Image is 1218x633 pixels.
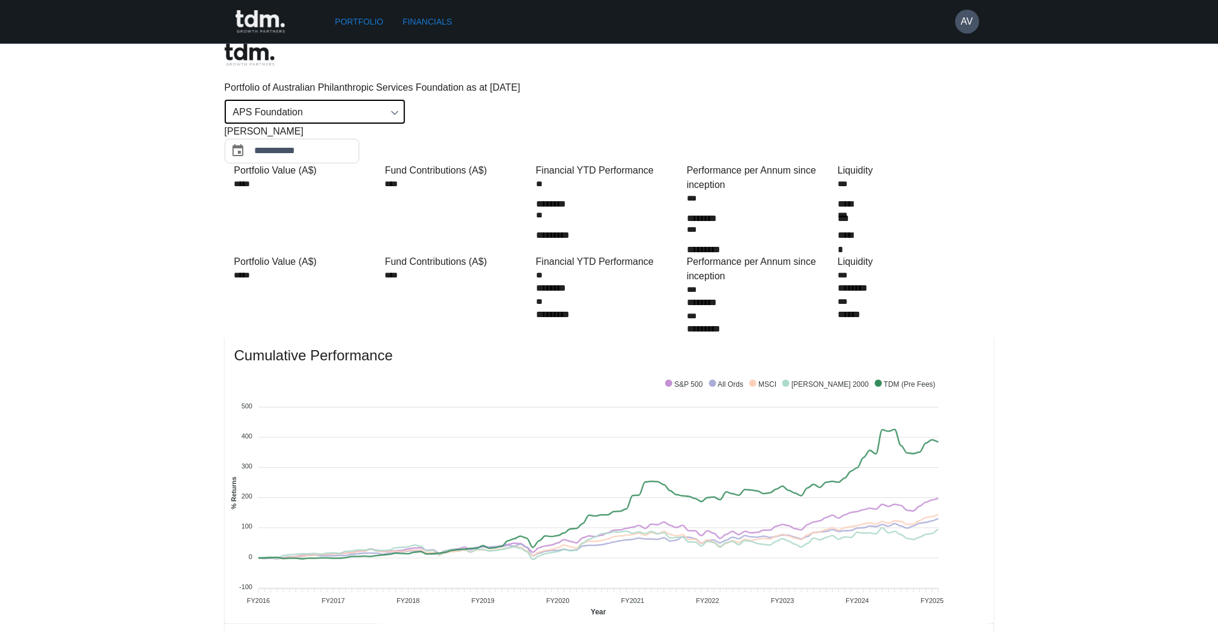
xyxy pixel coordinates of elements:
div: Liquidity [838,163,984,178]
tspan: 0 [248,553,252,560]
tspan: 100 [241,522,252,530]
span: All Ords [709,380,744,389]
h6: AV [961,14,973,29]
span: [PERSON_NAME] [225,124,304,139]
tspan: 200 [241,492,252,500]
div: Liquidity [838,255,984,269]
div: Performance per Annum since inception [687,255,833,283]
text: % Returns [230,477,237,509]
tspan: FY2025 [921,597,944,604]
tspan: FY2019 [471,597,495,604]
tspan: 300 [241,462,252,470]
tspan: FY2021 [621,597,645,604]
div: APS Foundation [225,100,405,124]
span: S&P 500 [665,380,702,389]
tspan: 400 [241,432,252,440]
tspan: FY2022 [696,597,719,604]
span: MSCI [749,380,776,389]
div: Portfolio Value (A$) [234,163,380,178]
div: Fund Contributions (A$) [385,163,531,178]
text: Year [591,608,606,616]
div: Financial YTD Performance [536,255,682,269]
tspan: 500 [241,402,252,409]
button: Choose date, selected date is Aug 31, 2025 [226,139,250,163]
tspan: FY2020 [546,597,570,604]
tspan: FY2016 [246,597,270,604]
span: TDM (Pre Fees) [875,380,936,389]
button: AV [955,10,979,34]
div: Portfolio Value (A$) [234,255,380,269]
a: Portfolio [330,11,389,33]
tspan: FY2023 [771,597,794,604]
div: Financial YTD Performance [536,163,682,178]
tspan: FY2017 [321,597,345,604]
a: Financials [398,11,457,33]
tspan: -100 [239,583,252,590]
span: Cumulative Performance [234,346,984,365]
tspan: FY2018 [397,597,420,604]
div: Performance per Annum since inception [687,163,833,192]
span: [PERSON_NAME] 2000 [782,380,869,389]
div: Fund Contributions (A$) [385,255,531,269]
p: Portfolio of Australian Philanthropic Services Foundation as at [DATE] [225,80,994,95]
tspan: FY2024 [846,597,869,604]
